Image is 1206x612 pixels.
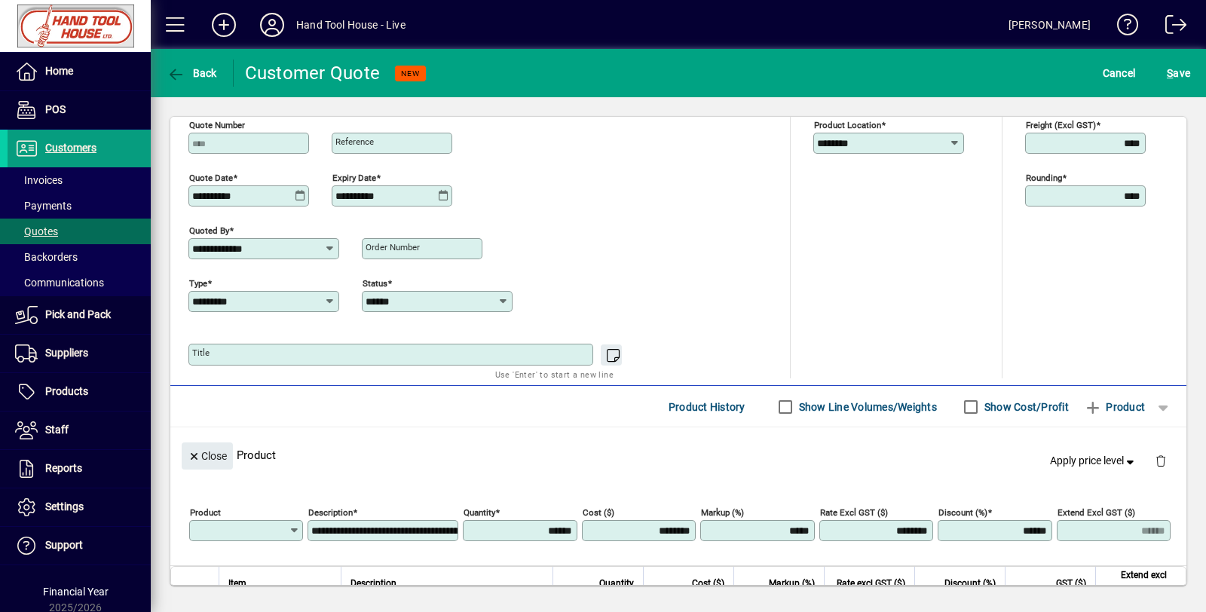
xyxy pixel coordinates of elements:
[820,507,888,518] mat-label: Rate excl GST ($)
[8,488,151,526] a: Settings
[296,13,406,37] div: Hand Tool House - Live
[796,399,937,415] label: Show Line Volumes/Weights
[248,11,296,38] button: Profile
[189,225,229,236] mat-label: Quoted by
[189,278,207,289] mat-label: Type
[495,366,614,383] mat-hint: Use 'Enter' to start a new line
[188,444,227,469] span: Close
[350,575,396,592] span: Description
[944,575,996,592] span: Discount (%)
[363,278,387,289] mat-label: Status
[8,450,151,488] a: Reports
[192,347,210,358] mat-label: Title
[663,393,751,421] button: Product History
[8,335,151,372] a: Suppliers
[769,575,815,592] span: Markup (%)
[189,120,245,130] mat-label: Quote number
[1105,567,1167,600] span: Extend excl GST ($)
[814,120,881,130] mat-label: Product location
[8,270,151,295] a: Communications
[8,527,151,565] a: Support
[167,67,217,79] span: Back
[15,174,63,186] span: Invoices
[45,424,69,436] span: Staff
[178,448,237,462] app-page-header-button: Close
[1099,60,1140,87] button: Cancel
[45,103,66,115] span: POS
[1044,448,1143,475] button: Apply price level
[669,395,745,419] span: Product History
[45,142,96,154] span: Customers
[15,200,72,212] span: Payments
[45,385,88,397] span: Products
[1143,442,1179,479] button: Delete
[401,69,420,78] span: NEW
[8,296,151,334] a: Pick and Pack
[1106,3,1139,52] a: Knowledge Base
[151,60,234,87] app-page-header-button: Back
[1084,395,1145,419] span: Product
[8,219,151,244] a: Quotes
[366,242,420,252] mat-label: Order number
[692,575,724,592] span: Cost ($)
[182,442,233,470] button: Close
[8,53,151,90] a: Home
[189,173,233,183] mat-label: Quote date
[981,399,1069,415] label: Show Cost/Profit
[170,427,1186,482] div: Product
[1026,120,1096,130] mat-label: Freight (excl GST)
[8,373,151,411] a: Products
[837,575,905,592] span: Rate excl GST ($)
[15,277,104,289] span: Communications
[1167,67,1173,79] span: S
[45,462,82,474] span: Reports
[1154,3,1187,52] a: Logout
[228,575,246,592] span: Item
[1103,61,1136,85] span: Cancel
[190,507,221,518] mat-label: Product
[45,347,88,359] span: Suppliers
[1058,507,1135,518] mat-label: Extend excl GST ($)
[8,91,151,129] a: POS
[335,136,374,147] mat-label: Reference
[938,507,987,518] mat-label: Discount (%)
[200,11,248,38] button: Add
[1076,393,1152,421] button: Product
[599,575,634,592] span: Quantity
[45,65,73,77] span: Home
[15,251,78,263] span: Backorders
[8,244,151,270] a: Backorders
[1167,61,1190,85] span: ave
[583,507,614,518] mat-label: Cost ($)
[1009,13,1091,37] div: [PERSON_NAME]
[45,308,111,320] span: Pick and Pack
[8,412,151,449] a: Staff
[163,60,221,87] button: Back
[464,507,495,518] mat-label: Quantity
[308,507,353,518] mat-label: Description
[1163,60,1194,87] button: Save
[332,173,376,183] mat-label: Expiry date
[15,225,58,237] span: Quotes
[45,500,84,513] span: Settings
[245,61,381,85] div: Customer Quote
[1026,173,1062,183] mat-label: Rounding
[1050,453,1137,469] span: Apply price level
[8,167,151,193] a: Invoices
[701,507,744,518] mat-label: Markup (%)
[1056,575,1086,592] span: GST ($)
[43,586,109,598] span: Financial Year
[8,193,151,219] a: Payments
[45,539,83,551] span: Support
[1143,454,1179,467] app-page-header-button: Delete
